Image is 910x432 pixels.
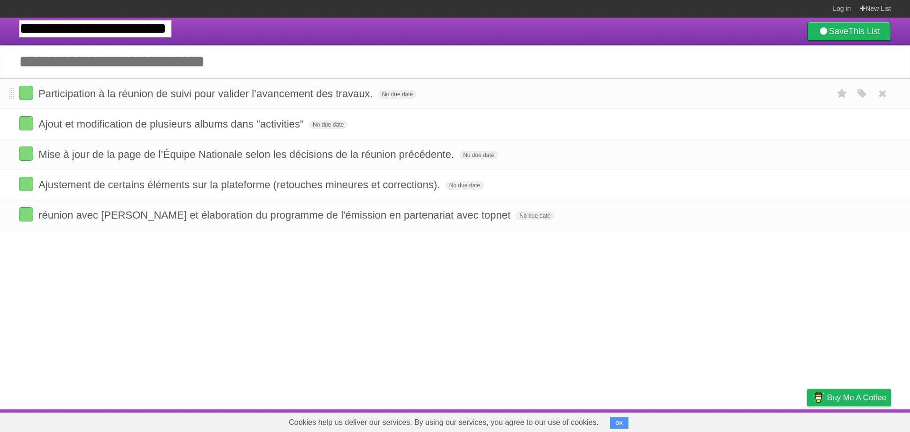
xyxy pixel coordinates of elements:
span: Ajustement de certains éléments sur la plateforme (retouches mineures et corrections). [38,179,442,191]
b: This List [848,27,880,36]
span: No due date [459,151,498,159]
span: Ajout et modification de plusieurs albums dans "activities" [38,118,306,130]
span: No due date [309,120,347,129]
label: Done [19,207,33,221]
span: No due date [516,211,554,220]
span: Cookies help us deliver our services. By using our services, you agree to our use of cookies. [279,413,608,432]
span: No due date [446,181,484,190]
a: About [681,412,701,430]
span: Participation à la réunion de suivi pour valider l’avancement des travaux. [38,88,375,100]
span: Mise à jour de la page de l’Équipe Nationale selon les décisions de la réunion précédente. [38,148,456,160]
label: Done [19,177,33,191]
label: Done [19,116,33,130]
img: Buy me a coffee [812,389,825,405]
a: Developers [712,412,751,430]
label: Done [19,147,33,161]
span: No due date [378,90,417,99]
a: Buy me a coffee [807,389,891,406]
span: réunion avec [PERSON_NAME] et élaboration du programme de l'émission en partenariat avec topnet [38,209,513,221]
a: Privacy [795,412,819,430]
button: OK [610,417,628,429]
label: Done [19,86,33,100]
label: Star task [833,86,851,101]
a: Terms [763,412,783,430]
span: Buy me a coffee [827,389,886,406]
a: SaveThis List [807,22,891,41]
a: Suggest a feature [831,412,891,430]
